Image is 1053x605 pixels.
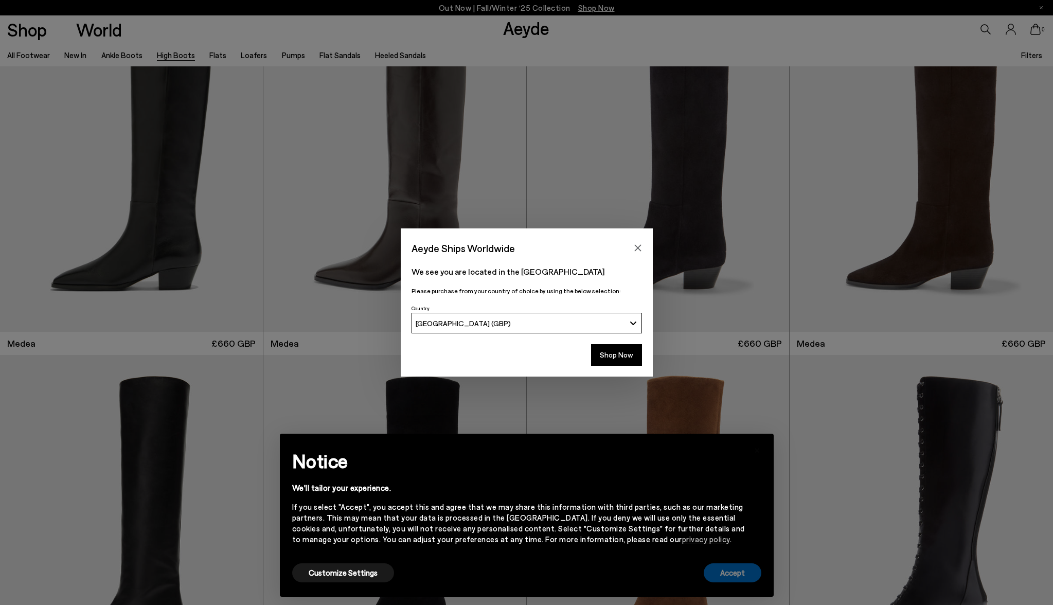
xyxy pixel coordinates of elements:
p: We see you are located in the [GEOGRAPHIC_DATA] [412,265,642,278]
span: Country [412,305,430,311]
span: × [754,441,761,456]
button: Accept [704,563,761,582]
h2: Notice [292,448,745,474]
a: privacy policy [682,535,730,544]
button: Close [630,240,646,256]
span: Aeyde Ships Worldwide [412,239,515,257]
span: [GEOGRAPHIC_DATA] (GBP) [416,319,511,328]
button: Close this notice [745,437,770,461]
div: If you select "Accept", you accept this and agree that we may share this information with third p... [292,502,745,545]
div: We'll tailor your experience. [292,483,745,493]
button: Shop Now [591,344,642,366]
button: Customize Settings [292,563,394,582]
p: Please purchase from your country of choice by using the below selection: [412,286,642,296]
